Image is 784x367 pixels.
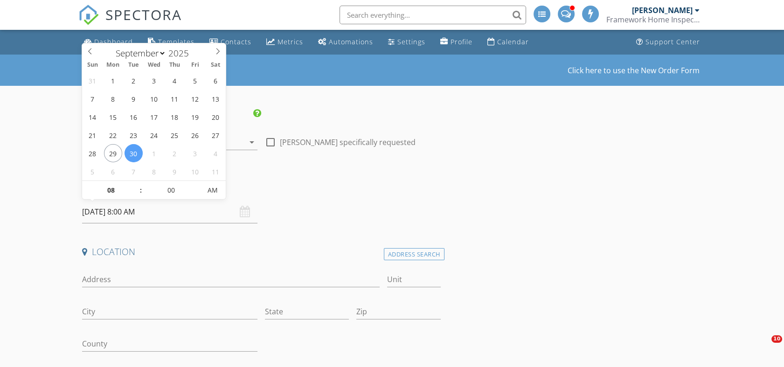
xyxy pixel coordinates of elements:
div: Contacts [221,37,251,46]
span: Fri [185,62,205,68]
input: Year [166,47,197,59]
a: Dashboard [80,34,137,51]
span: SPECTORA [105,5,182,24]
span: September 19, 2025 [186,108,204,126]
span: Thu [164,62,185,68]
span: Mon [103,62,123,68]
span: Click to toggle [200,181,226,200]
span: October 3, 2025 [186,144,204,162]
a: Support Center [632,34,704,51]
a: Templates [144,34,198,51]
span: October 4, 2025 [206,144,224,162]
span: September 26, 2025 [186,126,204,144]
input: Select date [82,201,257,223]
input: Search everything... [340,6,526,24]
label: [PERSON_NAME] specifically requested [280,138,416,147]
h4: Date/Time [82,182,440,194]
span: September 5, 2025 [186,71,204,90]
span: October 9, 2025 [165,162,183,180]
span: October 10, 2025 [186,162,204,180]
span: September 22, 2025 [104,126,122,144]
span: Tue [123,62,144,68]
span: September 12, 2025 [186,90,204,108]
div: Dashboard [94,37,133,46]
span: October 5, 2025 [83,162,102,180]
span: Sat [205,62,226,68]
a: Company Profile [437,34,476,51]
i: arrow_drop_down [246,137,257,148]
div: Calendar [497,37,529,46]
span: September 29, 2025 [104,144,122,162]
div: Settings [397,37,425,46]
span: September 28, 2025 [83,144,102,162]
div: Metrics [278,37,303,46]
a: Calendar [484,34,533,51]
div: Templates [158,37,194,46]
span: September 21, 2025 [83,126,102,144]
span: September 17, 2025 [145,108,163,126]
span: : [139,181,142,200]
div: Address Search [384,248,444,261]
span: September 25, 2025 [165,126,183,144]
a: Metrics [263,34,307,51]
a: SPECTORA [78,13,182,32]
span: October 1, 2025 [145,144,163,162]
span: October 2, 2025 [165,144,183,162]
span: October 11, 2025 [206,162,224,180]
span: September 13, 2025 [206,90,224,108]
span: September 1, 2025 [104,71,122,90]
a: Contacts [206,34,255,51]
span: August 31, 2025 [83,71,102,90]
iframe: Intercom live chat [752,335,775,358]
span: September 14, 2025 [83,108,102,126]
h4: Location [82,246,440,258]
img: The Best Home Inspection Software - Spectora [78,5,99,25]
span: Wed [144,62,164,68]
div: [PERSON_NAME] [632,6,693,15]
div: Profile [451,37,472,46]
div: Framework Home Inspection, LLC, LHI #10297 [606,15,700,24]
span: September 3, 2025 [145,71,163,90]
a: Click here to use the New Order Form [568,67,700,74]
span: September 24, 2025 [145,126,163,144]
span: September 30, 2025 [125,144,143,162]
span: September 23, 2025 [125,126,143,144]
span: September 15, 2025 [104,108,122,126]
span: October 8, 2025 [145,162,163,180]
span: September 11, 2025 [165,90,183,108]
span: September 10, 2025 [145,90,163,108]
span: September 7, 2025 [83,90,102,108]
span: September 18, 2025 [165,108,183,126]
span: October 6, 2025 [104,162,122,180]
span: October 7, 2025 [125,162,143,180]
span: 10 [771,335,782,343]
div: Support Center [645,37,700,46]
span: September 2, 2025 [125,71,143,90]
span: September 6, 2025 [206,71,224,90]
span: Sun [82,62,103,68]
span: September 4, 2025 [165,71,183,90]
div: Automations [329,37,373,46]
span: September 8, 2025 [104,90,122,108]
span: September 20, 2025 [206,108,224,126]
span: September 9, 2025 [125,90,143,108]
a: Settings [384,34,429,51]
span: September 27, 2025 [206,126,224,144]
a: Automations (Advanced) [314,34,377,51]
span: September 16, 2025 [125,108,143,126]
